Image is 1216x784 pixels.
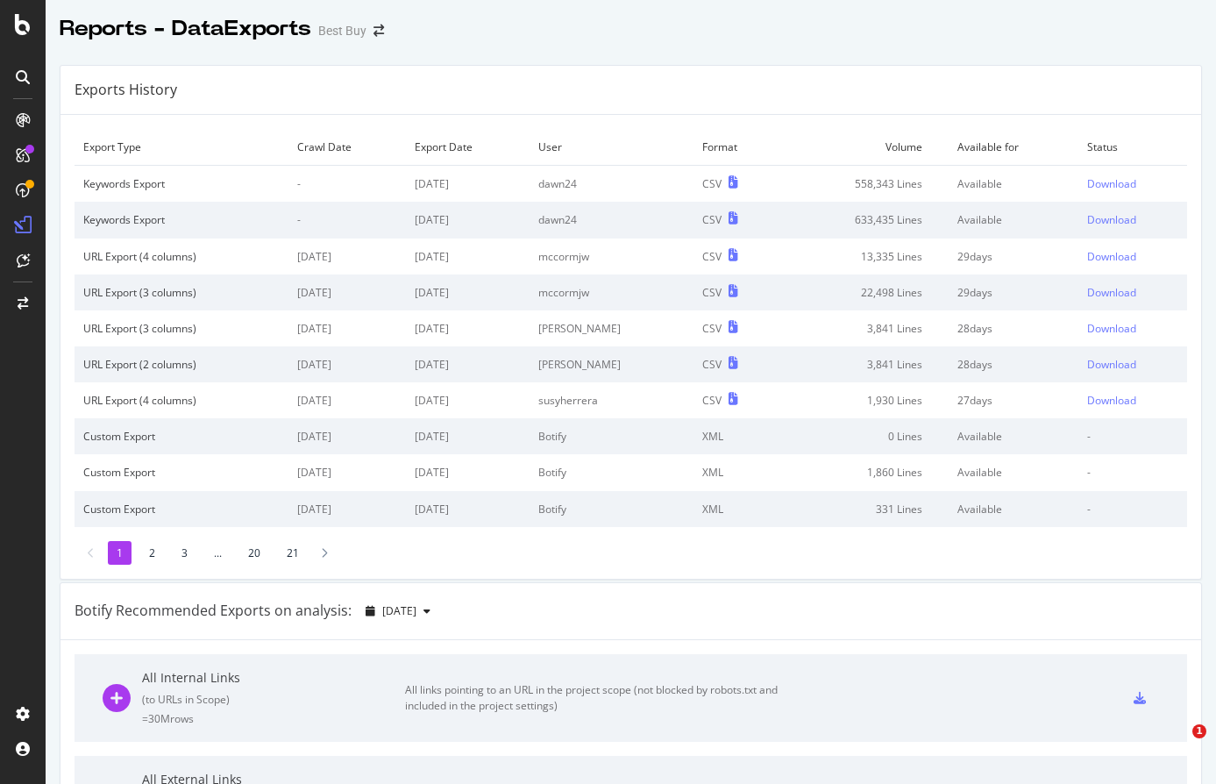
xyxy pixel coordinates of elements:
td: [DATE] [288,239,406,274]
td: Export Type [75,129,288,166]
td: [DATE] [288,491,406,527]
div: URL Export (4 columns) [83,249,280,264]
div: URL Export (3 columns) [83,321,280,336]
td: [DATE] [288,382,406,418]
div: URL Export (3 columns) [83,285,280,300]
td: Botify [530,491,693,527]
div: Keywords Export [83,176,280,191]
td: [DATE] [406,491,530,527]
div: Custom Export [83,429,280,444]
td: Botify [530,454,693,490]
td: 29 days [949,274,1077,310]
td: 633,435 Lines [781,202,949,238]
a: Download [1087,357,1179,372]
td: 0 Lines [781,418,949,454]
td: - [1078,491,1188,527]
td: [DATE] [406,239,530,274]
div: Download [1087,321,1136,336]
li: 2 [140,541,164,565]
div: All Internal Links [142,669,405,687]
td: [DATE] [406,310,530,346]
div: CSV [702,285,722,300]
div: csv-export [1134,692,1146,704]
td: [DATE] [288,454,406,490]
div: Available [957,176,1069,191]
div: Download [1087,176,1136,191]
td: Status [1078,129,1188,166]
div: Available [957,429,1069,444]
td: 3,841 Lines [781,310,949,346]
div: Custom Export [83,502,280,517]
td: [DATE] [288,346,406,382]
td: mccormjw [530,239,693,274]
span: 1 [1192,724,1206,738]
li: 20 [239,541,269,565]
iframe: Intercom live chat [1156,724,1198,766]
td: [DATE] [288,274,406,310]
td: [DATE] [406,454,530,490]
td: Export Date [406,129,530,166]
div: CSV [702,212,722,227]
td: 1,860 Lines [781,454,949,490]
td: susyherrera [530,382,693,418]
div: arrow-right-arrow-left [373,25,384,37]
a: Download [1087,249,1179,264]
td: [DATE] [406,274,530,310]
a: Download [1087,176,1179,191]
td: Volume [781,129,949,166]
td: 28 days [949,346,1077,382]
a: Download [1087,321,1179,336]
td: Botify [530,418,693,454]
td: [DATE] [288,310,406,346]
td: 28 days [949,310,1077,346]
td: dawn24 [530,202,693,238]
td: 27 days [949,382,1077,418]
a: Download [1087,212,1179,227]
div: URL Export (2 columns) [83,357,280,372]
td: 3,841 Lines [781,346,949,382]
div: All links pointing to an URL in the project scope (not blocked by robots.txt and included in the ... [405,682,800,714]
div: Reports - DataExports [60,14,311,44]
div: = 30M rows [142,711,405,726]
td: [PERSON_NAME] [530,310,693,346]
td: - [1078,418,1188,454]
td: [PERSON_NAME] [530,346,693,382]
td: 13,335 Lines [781,239,949,274]
td: - [288,166,406,203]
td: 558,343 Lines [781,166,949,203]
div: Exports History [75,80,177,100]
span: 2025 Sep. 4th [382,603,416,618]
li: 1 [108,541,132,565]
td: XML [693,454,781,490]
div: Download [1087,249,1136,264]
a: Download [1087,393,1179,408]
td: XML [693,491,781,527]
td: 1,930 Lines [781,382,949,418]
td: User [530,129,693,166]
td: [DATE] [288,418,406,454]
div: Download [1087,357,1136,372]
div: Download [1087,212,1136,227]
td: Crawl Date [288,129,406,166]
div: CSV [702,393,722,408]
td: [DATE] [406,382,530,418]
div: URL Export (4 columns) [83,393,280,408]
div: ( to URLs in Scope ) [142,692,405,707]
td: - [288,202,406,238]
div: Available [957,502,1069,517]
td: - [1078,454,1188,490]
li: ... [205,541,231,565]
td: [DATE] [406,346,530,382]
li: 3 [173,541,196,565]
td: [DATE] [406,166,530,203]
td: Available for [949,129,1077,166]
div: Custom Export [83,465,280,480]
div: Download [1087,285,1136,300]
div: Botify Recommended Exports on analysis: [75,601,352,621]
div: Available [957,212,1069,227]
td: mccormjw [530,274,693,310]
div: CSV [702,249,722,264]
div: Download [1087,393,1136,408]
td: dawn24 [530,166,693,203]
button: [DATE] [359,597,437,625]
